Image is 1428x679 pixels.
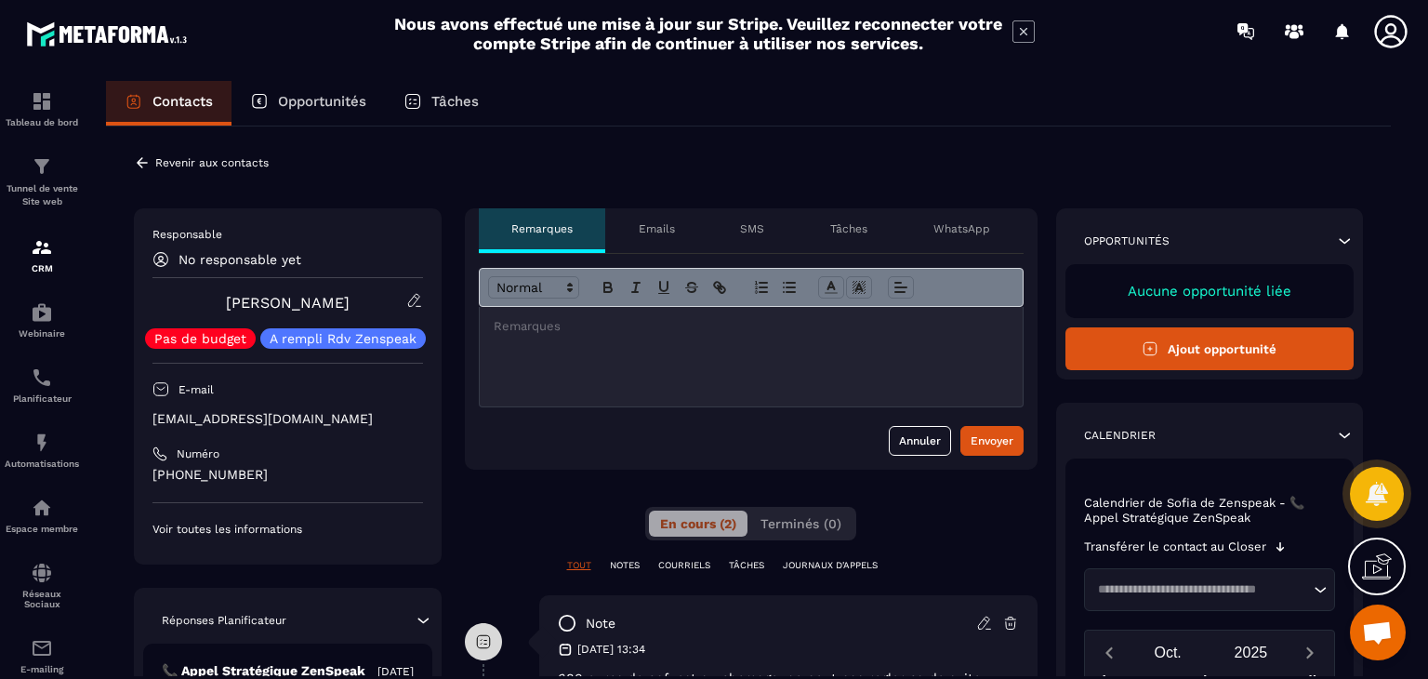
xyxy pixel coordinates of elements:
div: Search for option [1084,568,1336,611]
p: E-mail [178,382,214,397]
p: Contacts [152,93,213,110]
p: Calendrier [1084,428,1156,443]
p: TÂCHES [729,559,764,572]
a: automationsautomationsWebinaire [5,287,79,353]
button: Next month [1292,640,1327,665]
button: Annuler [889,426,951,456]
p: Responsable [152,227,423,242]
button: Terminés (0) [749,511,853,537]
p: Transférer le contact au Closer [1084,539,1266,554]
a: Contacts [106,81,231,126]
p: Réseaux Sociaux [5,589,79,609]
a: formationformationCRM [5,222,79,287]
button: Open years overlay [1210,636,1292,669]
img: automations [31,432,53,454]
img: logo [26,17,193,51]
p: Aucune opportunité liée [1084,283,1336,300]
div: Ouvrir le chat [1350,605,1406,660]
a: schedulerschedulerPlanificateur [5,353,79,418]
a: formationformationTableau de bord [5,76,79,141]
span: Terminés (0) [760,516,841,531]
p: Webinaire [5,328,79,339]
img: formation [31,155,53,178]
p: [DATE] [377,664,414,679]
p: Remarques [511,221,573,236]
img: formation [31,236,53,259]
p: NOTES [610,559,640,572]
p: Espace membre [5,524,79,534]
p: Réponses Planificateur [162,613,286,628]
p: Tâches [830,221,867,236]
input: Search for option [1091,580,1310,599]
p: Tableau de bord [5,117,79,127]
p: Opportunités [278,93,366,110]
p: Calendrier de Sofia de Zenspeak - 📞 Appel Stratégique ZenSpeak [1084,496,1336,526]
img: formation [31,90,53,113]
p: E-mailing [5,664,79,674]
a: automationsautomationsEspace membre [5,483,79,548]
p: SMS [740,221,764,236]
a: automationsautomationsAutomatisations [5,418,79,483]
button: Envoyer [960,426,1024,456]
p: TOUT [567,559,591,572]
p: Opportunités [1084,233,1170,248]
img: email [31,637,53,659]
a: formationformationTunnel de vente Site web [5,141,79,222]
button: En cours (2) [649,511,747,537]
p: No responsable yet [178,252,301,267]
p: Automatisations [5,459,79,469]
p: JOURNAUX D'APPELS [783,559,878,572]
p: Revenir aux contacts [155,156,269,169]
p: WhatsApp [933,221,990,236]
img: scheduler [31,366,53,389]
p: COURRIELS [658,559,710,572]
p: note [586,615,615,632]
span: En cours (2) [660,516,736,531]
p: Numéro [177,446,219,461]
p: [EMAIL_ADDRESS][DOMAIN_NAME] [152,410,423,428]
button: Open months overlay [1127,636,1210,669]
img: automations [31,497,53,519]
button: Previous month [1092,640,1127,665]
a: Opportunités [231,81,385,126]
p: [PHONE_NUMBER] [152,466,423,484]
p: Tunnel de vente Site web [5,182,79,208]
a: Tâches [385,81,497,126]
p: Tâches [431,93,479,110]
p: Planificateur [5,393,79,404]
div: Envoyer [971,432,1013,450]
p: [DATE] 13:34 [577,642,645,657]
p: Voir toutes les informations [152,522,423,537]
p: A rempli Rdv Zenspeak [270,332,416,345]
p: CRM [5,263,79,273]
a: social-networksocial-networkRéseaux Sociaux [5,548,79,623]
p: Pas de budget [154,332,246,345]
p: Emails [639,221,675,236]
img: social-network [31,562,53,584]
button: Ajout opportunité [1065,327,1355,370]
img: automations [31,301,53,324]
h2: Nous avons effectué une mise à jour sur Stripe. Veuillez reconnecter votre compte Stripe afin de ... [393,14,1003,53]
a: [PERSON_NAME] [226,294,350,312]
